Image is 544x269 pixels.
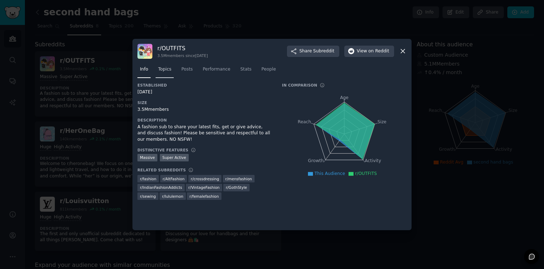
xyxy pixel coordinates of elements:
[137,89,272,95] div: [DATE]
[137,100,272,105] h3: Size
[162,194,183,199] span: r/ lululemon
[259,64,278,78] a: People
[357,48,389,55] span: View
[163,176,185,181] span: r/ AltFashion
[282,83,317,88] h3: In Comparison
[240,66,251,73] span: Stats
[160,154,189,161] div: Super Active
[156,64,174,78] a: Topics
[158,66,171,73] span: Topics
[191,176,219,181] span: r/ crossdressing
[188,185,220,190] span: r/ VintageFashion
[238,64,254,78] a: Stats
[137,167,186,172] h3: Related Subreddits
[137,83,272,88] h3: Established
[137,154,157,161] div: Massive
[140,185,182,190] span: r/ IndianFashionAddicts
[365,158,381,163] tspan: Activity
[314,171,345,176] span: This Audience
[189,194,219,199] span: r/ femalefashion
[203,66,230,73] span: Performance
[179,64,195,78] a: Posts
[140,66,148,73] span: Info
[140,176,156,181] span: r/ fashion
[287,46,339,57] button: ShareSubreddit
[137,44,152,59] img: OUTFITS
[226,185,247,190] span: r/ GothStyle
[157,53,208,58] div: 3.5M members since [DATE]
[137,148,188,152] h3: Distinctive Features
[137,107,272,113] div: 3.5M members
[181,66,193,73] span: Posts
[377,119,386,124] tspan: Size
[137,118,272,123] h3: Description
[355,171,377,176] span: r/OUTFITS
[308,158,324,163] tspan: Growth
[298,119,311,124] tspan: Reach
[368,48,389,55] span: on Reddit
[225,176,252,181] span: r/ mensfashion
[137,124,272,143] div: A fashion sub to share your latest fits, get or give advice, and discuss fashion! Please be sensi...
[157,45,208,52] h3: r/ OUTFITS
[344,46,394,57] button: Viewon Reddit
[299,48,334,55] span: Share
[200,64,233,78] a: Performance
[140,194,156,199] span: r/ sewing
[340,95,349,100] tspan: Age
[313,48,334,55] span: Subreddit
[137,64,151,78] a: Info
[261,66,276,73] span: People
